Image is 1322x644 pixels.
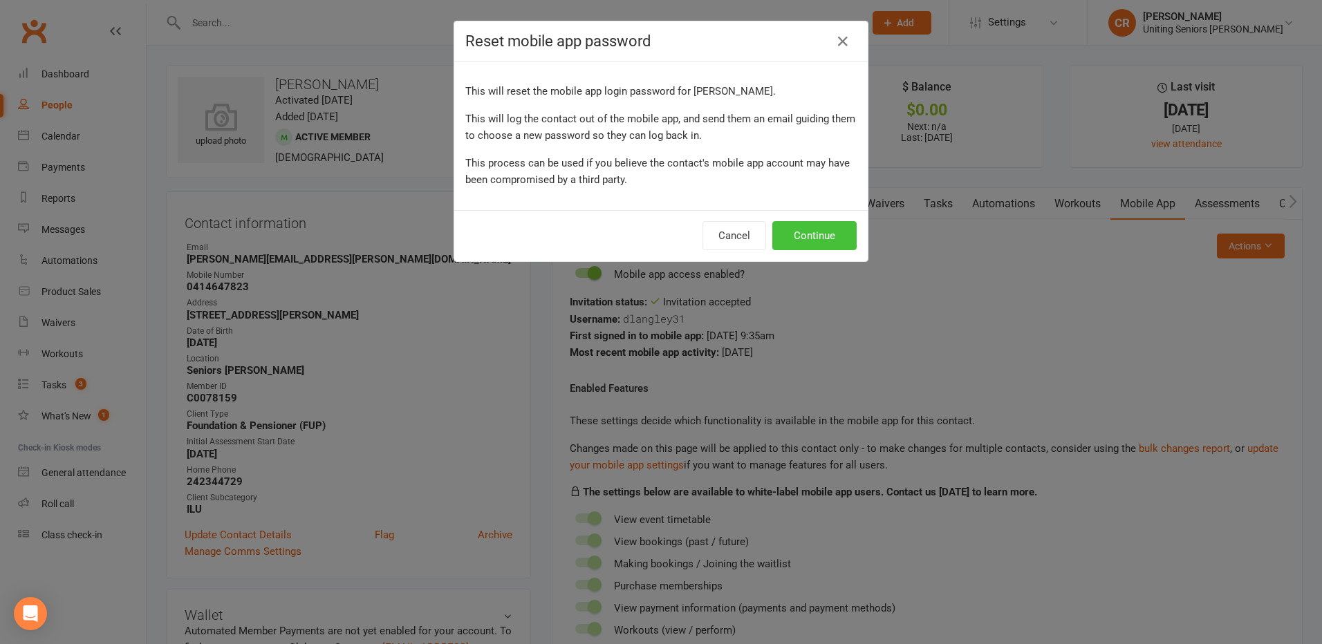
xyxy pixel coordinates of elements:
button: Close [832,30,854,53]
span: This process can be used if you believe the contact's mobile app account may have been compromise... [465,157,850,186]
div: Open Intercom Messenger [14,597,47,630]
span: This will reset the mobile app login password for [PERSON_NAME]. [465,85,776,97]
h4: Reset mobile app password [465,32,857,50]
button: Cancel [702,221,766,250]
button: Continue [772,221,857,250]
span: This will log the contact out of the mobile app, and send them an email guiding them to choose a ... [465,113,855,142]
